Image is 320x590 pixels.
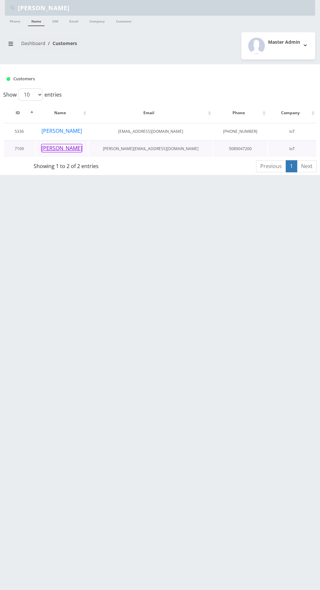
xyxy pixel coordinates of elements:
[113,16,135,25] a: Customer
[213,103,267,122] th: Phone: activate to sort column ascending
[21,40,45,46] a: Dashboard
[297,160,317,172] a: Next
[18,2,313,14] input: Search Teltik
[268,123,316,140] td: IoT
[88,140,213,157] td: [PERSON_NAME][EMAIL_ADDRESS][DOMAIN_NAME]
[36,103,88,122] th: Name: activate to sort column ascending
[28,16,44,26] a: Name
[41,127,82,135] button: [PERSON_NAME]
[4,123,35,140] td: 5336
[268,140,316,157] td: IoT
[268,103,316,122] th: Company: activate to sort column ascending
[45,40,77,47] li: Customers
[286,160,297,172] a: 1
[3,88,62,101] label: Show entries
[4,103,35,122] th: ID: activate to sort column descending
[7,16,24,25] a: Phone
[49,16,61,25] a: SIM
[18,88,43,101] select: Showentries
[3,160,129,170] div: Showing 1 to 2 of 2 entries
[256,160,286,172] a: Previous
[213,123,267,140] td: [PHONE_NUMBER]
[41,144,82,152] button: [PERSON_NAME]
[241,32,315,59] button: Master Admin
[86,16,108,25] a: Company
[7,76,261,81] h1: Customers
[268,39,300,45] h2: Master Admin
[213,140,267,157] td: 5089047200
[88,103,213,122] th: Email: activate to sort column ascending
[4,140,35,157] td: 7109
[88,123,213,140] td: [EMAIL_ADDRESS][DOMAIN_NAME]
[66,16,82,25] a: Email
[5,37,155,55] nav: breadcrumb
